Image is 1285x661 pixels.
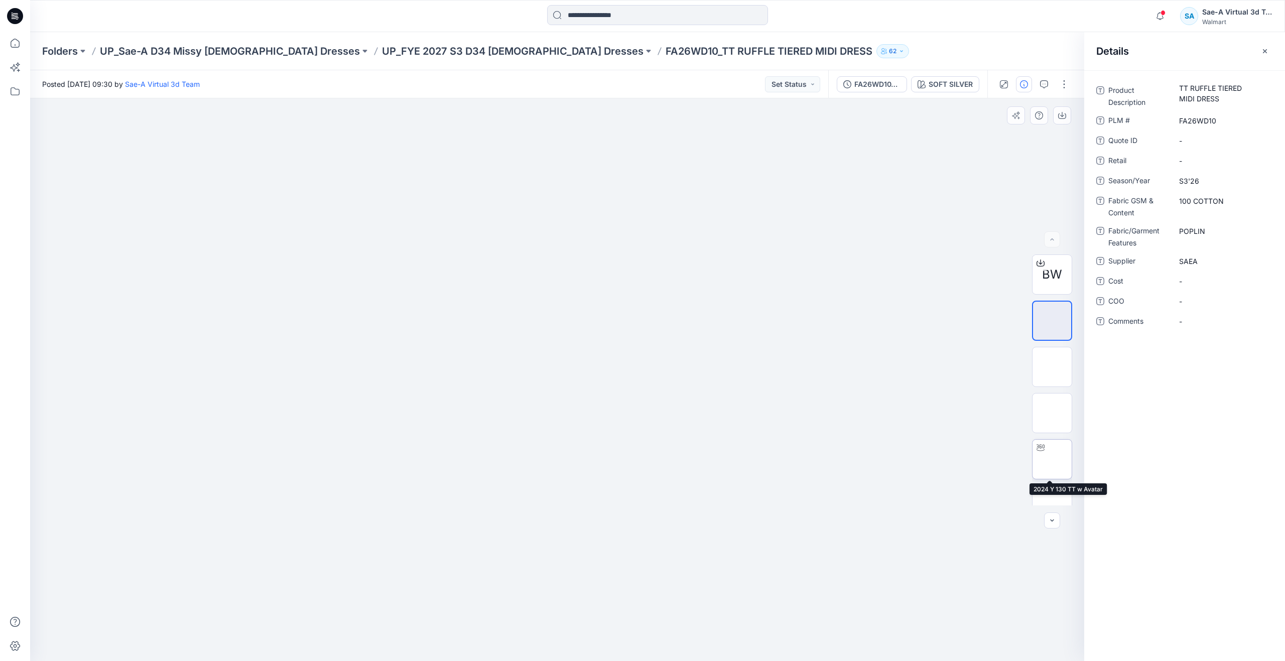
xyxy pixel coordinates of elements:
[876,44,909,58] button: 62
[382,44,644,58] a: UP_FYE 2027 S3 D34 [DEMOGRAPHIC_DATA] Dresses
[125,80,200,88] a: Sae-A Virtual 3d Team
[1108,155,1169,169] span: Retail
[929,79,973,90] div: SOFT SILVER
[1179,136,1266,146] span: -
[1016,76,1032,92] button: Details
[1042,266,1062,284] span: BW
[42,79,200,89] span: Posted [DATE] 09:30 by
[1108,255,1169,269] span: Supplier
[854,79,901,90] div: FA26WD10_SOFT SILVER
[1179,256,1266,267] span: SAEA
[1202,18,1272,26] div: Walmart
[1108,175,1169,189] span: Season/Year
[1202,6,1272,18] div: Sae-A Virtual 3d Team
[100,44,360,58] a: UP_Sae-A D34 Missy [DEMOGRAPHIC_DATA] Dresses
[1108,195,1169,219] span: Fabric GSM & Content
[1108,84,1169,108] span: Product Description
[837,76,907,92] button: FA26WD10_SOFT SILVER
[1179,226,1266,236] span: POPLIN
[1108,275,1169,289] span: Cost
[1108,114,1169,128] span: PLM #
[1179,176,1266,186] span: S3'26
[1096,45,1129,57] h2: Details
[1180,7,1198,25] div: SA
[1108,135,1169,149] span: Quote ID
[889,46,896,57] p: 62
[1179,276,1266,287] span: -
[1108,225,1169,249] span: Fabric/Garment Features
[42,44,78,58] a: Folders
[911,76,979,92] button: SOFT SILVER
[1179,115,1266,126] span: FA26WD10
[666,44,872,58] p: FA26WD10_TT RUFFLE TIERED MIDI DRESS
[1179,83,1266,104] span: TT RUFFLE TIERED MIDI DRESS
[1179,316,1266,327] span: -
[1179,296,1266,307] span: -
[1179,196,1266,206] span: 100 COTTON
[1179,156,1266,166] span: -
[1108,295,1169,309] span: COO
[1108,315,1169,329] span: Comments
